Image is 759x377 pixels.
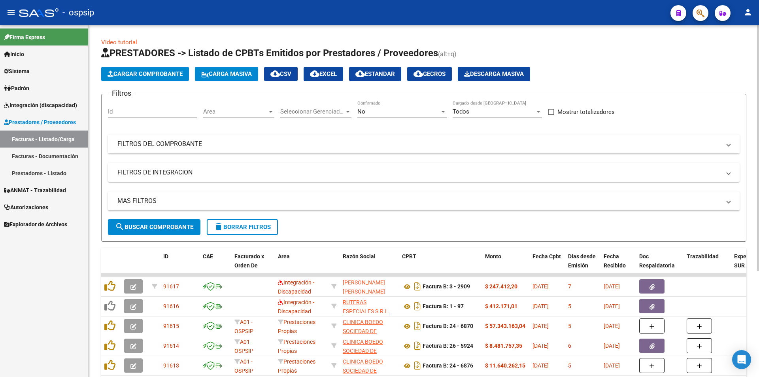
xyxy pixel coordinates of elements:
[565,248,600,283] datatable-header-cell: Días desde Emisión
[108,135,740,153] mat-expansion-panel-header: FILTROS DEL COMPROBANTE
[108,219,200,235] button: Buscar Comprobante
[568,283,571,290] span: 7
[485,362,525,369] strong: $ 11.640.262,15
[195,67,258,81] button: Carga Masiva
[278,279,314,295] span: Integración - Discapacidad
[485,343,522,349] strong: $ 8.481.757,35
[343,278,396,295] div: 27343322432
[412,300,423,313] i: Descargar documento
[163,303,179,309] span: 91616
[4,186,66,195] span: ANMAT - Trazabilidad
[160,248,200,283] datatable-header-cell: ID
[117,140,721,148] mat-panel-title: FILTROS DEL COMPROBANTE
[357,108,365,115] span: No
[600,248,636,283] datatable-header-cell: Fecha Recibido
[343,298,396,314] div: 30718052919
[270,69,280,78] mat-icon: cloud_download
[163,283,179,290] span: 91617
[108,70,183,78] span: Cargar Comprobante
[485,303,517,309] strong: $ 412.171,01
[200,248,231,283] datatable-header-cell: CAE
[423,363,473,369] strong: Factura B: 24 - 6876
[732,350,751,369] div: Open Intercom Messenger
[413,69,423,78] mat-icon: cloud_download
[343,319,391,352] span: CLINICA BOEDO SOCIEDAD DE RESPONSABILIDAD LIMITADA
[201,70,252,78] span: Carga Masiva
[343,279,385,295] span: [PERSON_NAME] [PERSON_NAME]
[101,47,438,59] span: PRESTADORES -> Listado de CPBTs Emitidos por Prestadores / Proveedores
[203,108,267,115] span: Area
[355,70,395,78] span: Estandar
[340,248,399,283] datatable-header-cell: Razón Social
[568,323,571,329] span: 5
[532,303,549,309] span: [DATE]
[464,70,524,78] span: Descarga Masiva
[743,8,753,17] mat-icon: person
[568,362,571,369] span: 5
[278,253,290,260] span: Area
[604,303,620,309] span: [DATE]
[231,248,275,283] datatable-header-cell: Facturado x Orden De
[278,358,315,374] span: Prestaciones Propias
[529,248,565,283] datatable-header-cell: Fecha Cpbt
[604,283,620,290] span: [DATE]
[349,67,401,81] button: Estandar
[280,108,344,115] span: Seleccionar Gerenciador
[532,323,549,329] span: [DATE]
[453,108,469,115] span: Todos
[278,319,315,334] span: Prestaciones Propias
[532,362,549,369] span: [DATE]
[4,84,29,93] span: Padrón
[304,67,343,81] button: EXCEL
[214,224,271,231] span: Borrar Filtros
[407,67,452,81] button: Gecros
[687,253,719,260] span: Trazabilidad
[604,323,620,329] span: [DATE]
[108,163,740,182] mat-expansion-panel-header: FILTROS DE INTEGRACION
[413,70,446,78] span: Gecros
[270,70,291,78] span: CSV
[4,118,76,127] span: Prestadores / Proveedores
[485,283,517,290] strong: $ 247.412,20
[117,197,721,205] mat-panel-title: MAS FILTROS
[163,362,179,369] span: 91613
[310,69,319,78] mat-icon: cloud_download
[343,357,396,374] div: 30546173646
[423,323,473,330] strong: Factura B: 24 - 6870
[117,168,721,177] mat-panel-title: FILTROS DE INTEGRACION
[412,339,423,352] i: Descargar documento
[604,362,620,369] span: [DATE]
[423,284,470,290] strong: Factura B: 3 - 2909
[4,220,67,229] span: Explorador de Archivos
[485,253,501,260] span: Monto
[6,8,16,17] mat-icon: menu
[343,299,390,314] span: RUTERAS ESPECIALES S.R.L.
[636,248,683,283] datatable-header-cell: Doc Respaldatoria
[101,67,189,81] button: Cargar Comprobante
[423,343,473,349] strong: Factura B: 26 - 5924
[343,337,396,354] div: 30546173646
[399,248,482,283] datatable-header-cell: CPBT
[355,69,365,78] mat-icon: cloud_download
[639,253,675,269] span: Doc Respaldatoria
[214,222,223,231] mat-icon: delete
[278,299,314,314] span: Integración - Discapacidad
[115,222,125,231] mat-icon: search
[412,359,423,372] i: Descargar documento
[532,283,549,290] span: [DATE]
[604,253,626,269] span: Fecha Recibido
[568,253,596,269] span: Días desde Emisión
[207,219,278,235] button: Borrar Filtros
[532,253,561,260] span: Fecha Cpbt
[4,33,45,42] span: Firma Express
[278,339,315,354] span: Prestaciones Propias
[557,107,615,117] span: Mostrar totalizadores
[458,67,530,81] app-download-masive: Descarga masiva de comprobantes (adjuntos)
[412,320,423,332] i: Descargar documento
[62,4,94,21] span: - ospsip
[4,101,77,110] span: Integración (discapacidad)
[438,50,457,58] span: (alt+q)
[4,67,30,76] span: Sistema
[423,303,464,310] strong: Factura B: 1 - 97
[101,39,137,46] a: Video tutorial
